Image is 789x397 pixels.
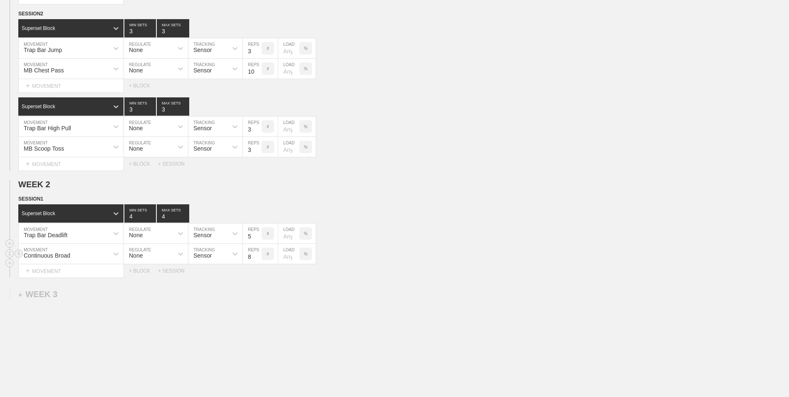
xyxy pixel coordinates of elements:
div: Trap Bar Jump [24,47,62,53]
p: # [267,46,269,51]
input: None [157,97,189,116]
div: WEEK 3 [18,290,57,299]
div: + BLOCK [129,83,158,89]
div: Sensor [193,67,212,74]
span: + [26,160,30,167]
p: % [304,124,308,129]
input: None [157,204,189,223]
p: # [267,252,269,256]
iframe: Chat Widget [639,300,789,397]
input: Any [278,38,299,58]
div: + SESSION [158,161,191,167]
div: None [129,252,143,259]
input: Any [278,59,299,79]
span: WEEK 2 [18,180,50,189]
div: Sensor [193,252,212,259]
div: None [129,145,143,152]
div: Sensor [193,125,212,132]
p: % [304,231,308,236]
div: + BLOCK [129,161,158,167]
p: % [304,252,308,256]
p: % [304,67,308,71]
div: Superset Block [22,25,55,31]
div: None [129,67,143,74]
div: Trap Bar Deadlift [24,232,67,238]
div: Continuous Broad [24,252,70,259]
div: MOVEMENT [18,264,124,278]
div: None [129,232,143,238]
p: # [267,231,269,236]
span: + [26,267,30,274]
div: MOVEMENT [18,157,124,171]
p: % [304,145,308,149]
div: MB Chest Pass [24,67,64,74]
div: None [129,47,143,53]
span: SESSION 1 [18,196,43,202]
p: # [267,145,269,149]
div: Trap Bar High Pull [24,125,71,132]
div: + SESSION [158,268,191,274]
input: Any [278,223,299,243]
div: Sensor [193,232,212,238]
p: # [267,67,269,71]
p: # [267,124,269,129]
p: % [304,46,308,51]
input: Any [278,244,299,264]
div: + BLOCK [129,268,158,274]
span: + [26,82,30,89]
div: None [129,125,143,132]
input: None [157,19,189,37]
div: Superset Block [22,211,55,216]
span: SESSION 2 [18,11,43,17]
div: MB Scoop Toss [24,145,64,152]
div: Superset Block [22,104,55,109]
div: Sensor [193,145,212,152]
span: + [18,291,22,298]
div: MOVEMENT [18,79,124,93]
input: Any [278,137,299,157]
div: Sensor [193,47,212,53]
input: Any [278,117,299,136]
